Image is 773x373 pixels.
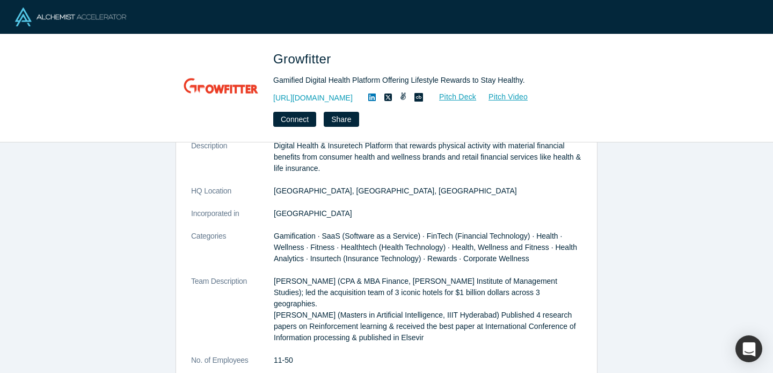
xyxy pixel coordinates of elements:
div: Gamified Digital Health Platform Offering Lifestyle Rewards to Stay Healthy. [273,75,574,86]
dt: Incorporated in [191,208,274,231]
a: Pitch Deck [427,91,477,103]
button: Share [324,112,359,127]
dt: Categories [191,231,274,276]
dd: 11-50 [274,355,582,366]
span: Growfitter [273,52,335,66]
p: [PERSON_NAME] (CPA & MBA Finance, [PERSON_NAME] Institute of Management Studies); led the acquisi... [274,276,582,343]
button: Connect [273,112,316,127]
dd: [GEOGRAPHIC_DATA] [274,208,582,219]
dt: Team Description [191,276,274,355]
dd: [GEOGRAPHIC_DATA], [GEOGRAPHIC_DATA], [GEOGRAPHIC_DATA] [274,185,582,197]
a: [URL][DOMAIN_NAME] [273,92,353,104]
p: Digital Health & Insuretech Platform that rewards physical activity with material financial benef... [274,140,582,174]
img: Growfitter's Logo [183,49,258,125]
dt: Description [191,140,274,185]
dt: HQ Location [191,185,274,208]
img: Alchemist Logo [15,8,126,26]
span: Gamification · SaaS (Software as a Service) · FinTech (Financial Technology) · Health · Wellness ... [274,232,577,263]
a: Pitch Video [477,91,528,103]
